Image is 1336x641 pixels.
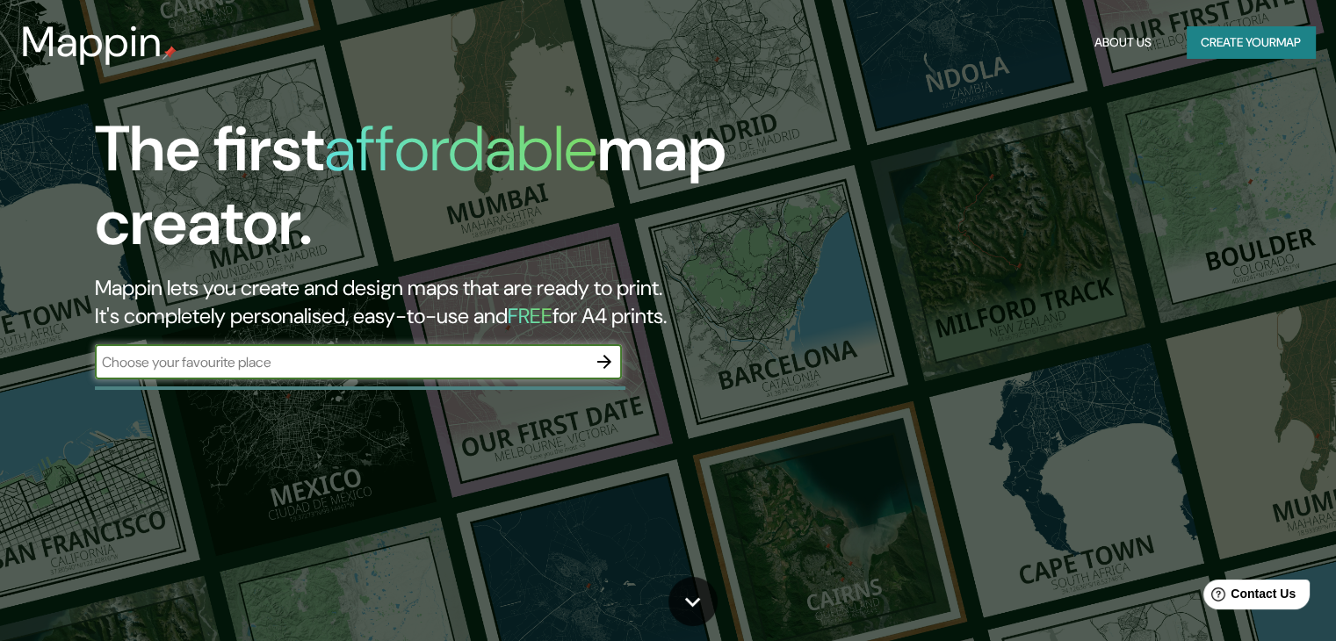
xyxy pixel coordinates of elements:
[95,274,763,330] h2: Mappin lets you create and design maps that are ready to print. It's completely personalised, eas...
[21,18,162,67] h3: Mappin
[324,108,597,190] h1: affordable
[95,352,587,372] input: Choose your favourite place
[1087,26,1159,59] button: About Us
[162,46,177,60] img: mappin-pin
[1180,573,1317,622] iframe: Help widget launcher
[1187,26,1315,59] button: Create yourmap
[95,112,763,274] h1: The first map creator.
[508,302,552,329] h5: FREE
